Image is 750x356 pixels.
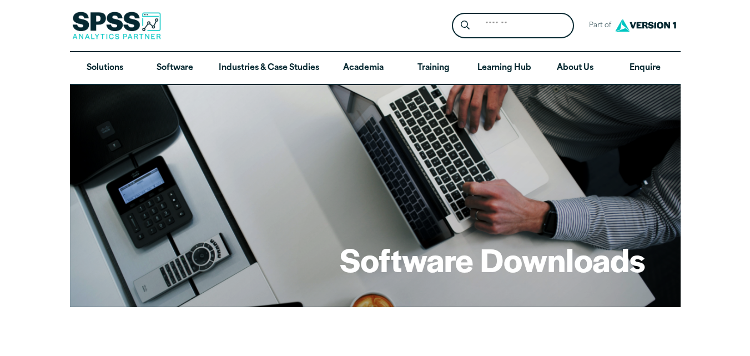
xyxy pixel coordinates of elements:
button: Search magnifying glass icon [455,16,475,36]
a: Software [140,52,210,84]
h1: Software Downloads [340,238,645,281]
svg: Search magnifying glass icon [461,21,470,30]
a: Academia [328,52,398,84]
a: Learning Hub [469,52,540,84]
img: Version1 Logo [612,15,679,36]
a: Industries & Case Studies [210,52,328,84]
span: Part of [583,18,612,34]
img: SPSS Analytics Partner [72,12,161,39]
form: Site Header Search Form [452,13,574,39]
a: Enquire [610,52,680,84]
a: About Us [540,52,610,84]
nav: Desktop version of site main menu [70,52,681,84]
a: Solutions [70,52,140,84]
a: Training [398,52,468,84]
